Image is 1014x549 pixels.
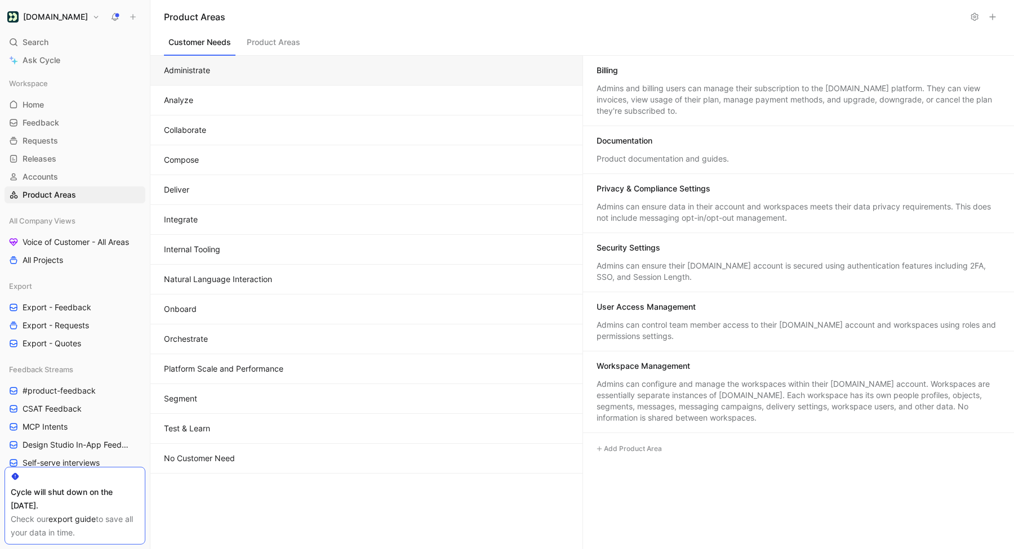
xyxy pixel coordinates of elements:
button: Test & Learn [150,414,582,444]
a: MCP Intents [5,418,145,435]
a: Export - Feedback [5,299,145,316]
span: Home [23,99,44,110]
a: All Projects [5,252,145,269]
div: Search [5,34,145,51]
button: Collaborate [150,115,582,145]
span: Self-serve interviews [23,457,100,468]
div: ExportExport - FeedbackExport - RequestsExport - Quotes [5,278,145,352]
a: Export - Requests [5,317,145,334]
a: CSAT Feedback [5,400,145,417]
button: Deliver [150,175,582,205]
div: Workspace [5,75,145,92]
div: Check our to save all your data in time. [11,512,139,539]
button: Compose [150,145,582,175]
img: Customer.io [7,11,19,23]
button: Natural Language Interaction [150,265,582,294]
span: Voice of Customer - All Areas [23,236,129,248]
div: Export [5,278,145,294]
div: Product documentation and guides. [597,153,1001,164]
button: Segment [150,384,582,414]
div: Admins can ensure their [DOMAIN_NAME] account is secured using authentication features including ... [597,260,1001,283]
h1: [DOMAIN_NAME] [23,12,88,22]
span: CSAT Feedback [23,403,82,414]
span: Product Areas [23,189,76,200]
button: Customer.io[DOMAIN_NAME] [5,9,103,25]
button: No Customer Need [150,444,582,474]
div: Cycle will shut down on the [DATE]. [11,485,139,512]
div: Security Settings [597,242,660,253]
a: Ask Cycle [5,52,145,69]
a: Home [5,96,145,113]
button: Customer Needs [164,34,235,56]
a: Feedback [5,114,145,131]
span: Ask Cycle [23,53,60,67]
button: Platform Scale and Performance [150,354,582,384]
a: Export - Quotes [5,335,145,352]
span: Export [9,280,32,292]
a: Product Areas [5,186,145,203]
span: Export - Requests [23,320,89,331]
a: export guide [48,514,96,524]
button: Internal Tooling [150,235,582,265]
button: Orchestrate [150,324,582,354]
button: Product Areas [242,34,305,56]
span: Accounts [23,171,58,182]
div: Admins can configure and manage the workspaces within their [DOMAIN_NAME] account. Workspaces are... [597,378,1001,423]
div: Documentation [597,135,652,146]
span: Releases [23,153,56,164]
a: Self-serve interviews [5,454,145,471]
div: Privacy & Compliance Settings [597,183,710,194]
button: Analyze [150,86,582,115]
button: Integrate [150,205,582,235]
span: Export - Quotes [23,338,81,349]
span: Feedback Streams [9,364,73,375]
span: Design Studio In-App Feedback [23,439,131,450]
div: Admins can control team member access to their [DOMAIN_NAME] account and workspaces using roles a... [597,319,1001,342]
div: User Access Management [597,301,696,313]
a: Releases [5,150,145,167]
div: All Company ViewsVoice of Customer - All AreasAll Projects [5,212,145,269]
div: All Company Views [5,212,145,229]
span: MCP Intents [23,421,68,432]
a: #product-feedback [5,382,145,399]
div: Feedback Streams [5,361,145,378]
button: Onboard [150,294,582,324]
h1: Product Areas [164,10,964,24]
span: Search [23,35,48,49]
span: Requests [23,135,58,146]
button: Add Product Area [592,442,666,456]
span: Export - Feedback [23,302,91,313]
span: All Company Views [9,215,75,226]
div: Admins can ensure data in their account and workspaces meets their data privacy requirements. Thi... [597,201,1001,224]
a: Design Studio In-App Feedback [5,436,145,453]
span: Feedback [23,117,59,128]
a: Voice of Customer - All Areas [5,234,145,251]
a: Accounts [5,168,145,185]
span: #product-feedback [23,385,96,396]
button: Administrate [150,56,582,86]
a: Requests [5,132,145,149]
div: Admins and billing users can manage their subscription to the [DOMAIN_NAME] platform. They can vi... [597,83,1001,117]
div: Billing [597,65,618,76]
span: Workspace [9,78,48,89]
span: All Projects [23,255,63,266]
div: Workspace Management [597,360,690,372]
